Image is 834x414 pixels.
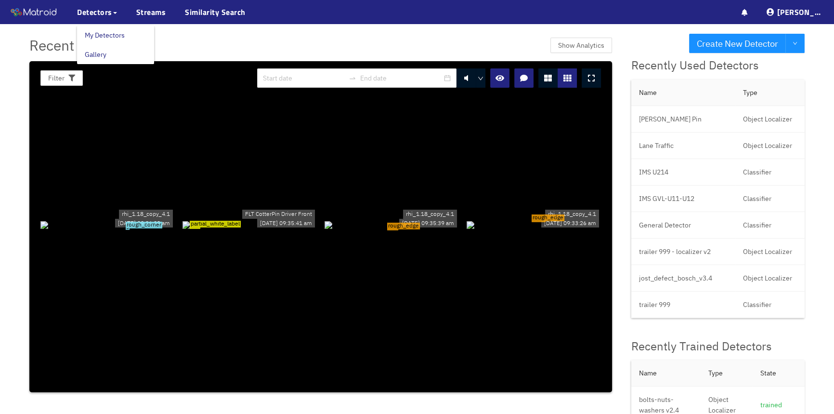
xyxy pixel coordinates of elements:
[631,133,735,159] td: Lane Traffic
[631,159,735,186] td: IMS U214
[735,159,805,186] td: Classifier
[29,34,148,56] span: Recent Detections
[550,38,612,53] button: Show Analytics
[735,292,805,318] td: Classifier
[631,337,805,356] div: Recently Trained Detectors
[136,6,166,18] a: Streams
[126,222,162,228] span: rough_corner
[360,73,442,83] input: End date
[532,214,564,221] span: rough_edge
[631,186,735,212] td: IMS GVL-U11-U12
[119,210,173,219] div: rhi_1.18_copy_4.1
[701,360,753,387] th: Type
[735,265,805,292] td: Object Localizer
[793,41,797,47] span: down
[185,6,246,18] a: Similarity Search
[190,221,241,227] span: partial_white_label
[689,34,786,53] button: Create New Detector
[735,133,805,159] td: Object Localizer
[85,26,125,45] a: My Detectors
[478,76,483,81] span: down
[631,360,701,387] th: Name
[387,223,420,229] span: rough_edge
[40,70,83,86] button: Filter
[257,219,315,228] div: [DATE] 09:35:41 am
[631,212,735,239] td: General Detector
[403,210,457,219] div: rhi_1.18_copy_4.1
[631,106,735,133] td: [PERSON_NAME] Pin
[558,40,604,51] span: Show Analytics
[760,400,797,410] div: trained
[263,73,345,83] input: Start date
[349,74,356,82] span: swap-right
[399,219,457,228] div: [DATE] 09:35:39 am
[631,292,735,318] td: trailer 999
[85,45,106,64] a: Gallery
[349,74,356,82] span: to
[735,106,805,133] td: Object Localizer
[697,37,778,51] span: Create New Detector
[785,34,805,53] button: down
[735,212,805,239] td: Classifier
[631,80,735,106] th: Name
[242,210,315,219] div: FLT CotterPin Driver Front
[115,219,173,228] div: [DATE] 09:36:39 am
[631,239,735,265] td: trailer 999 - localizer v2
[77,6,112,18] span: Detectors
[631,56,805,75] div: Recently Used Detectors
[631,265,735,292] td: jost_defect_bosch_v3.4
[735,80,805,106] th: Type
[735,186,805,212] td: Classifier
[48,73,65,83] span: Filter
[735,239,805,265] td: Object Localizer
[545,210,599,219] div: rhi_1.18_copy_4.1
[541,219,599,228] div: [DATE] 09:33:26 am
[10,5,58,20] img: Matroid logo
[753,360,805,387] th: State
